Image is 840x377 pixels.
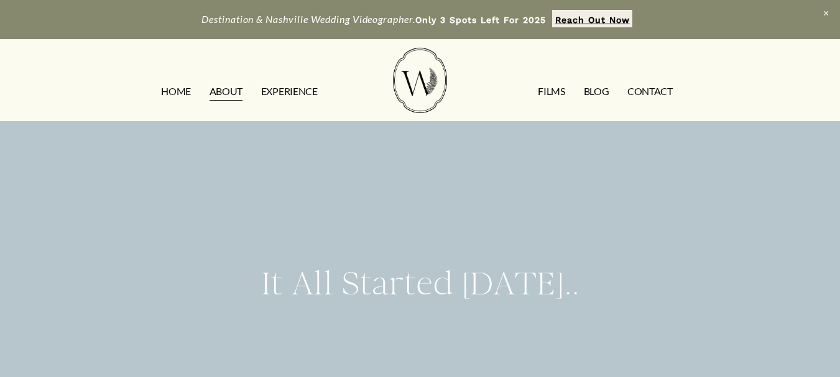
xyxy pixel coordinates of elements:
strong: Reach Out Now [555,15,630,25]
a: EXPERIENCE [261,82,318,102]
a: FILMS [538,82,565,102]
a: Blog [584,82,609,102]
h2: It All Started [DATE].. [34,262,806,306]
a: Reach Out Now [552,10,632,27]
a: CONTACT [627,82,673,102]
img: Wild Fern Weddings [393,48,446,113]
a: ABOUT [210,82,242,102]
a: HOME [161,82,191,102]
